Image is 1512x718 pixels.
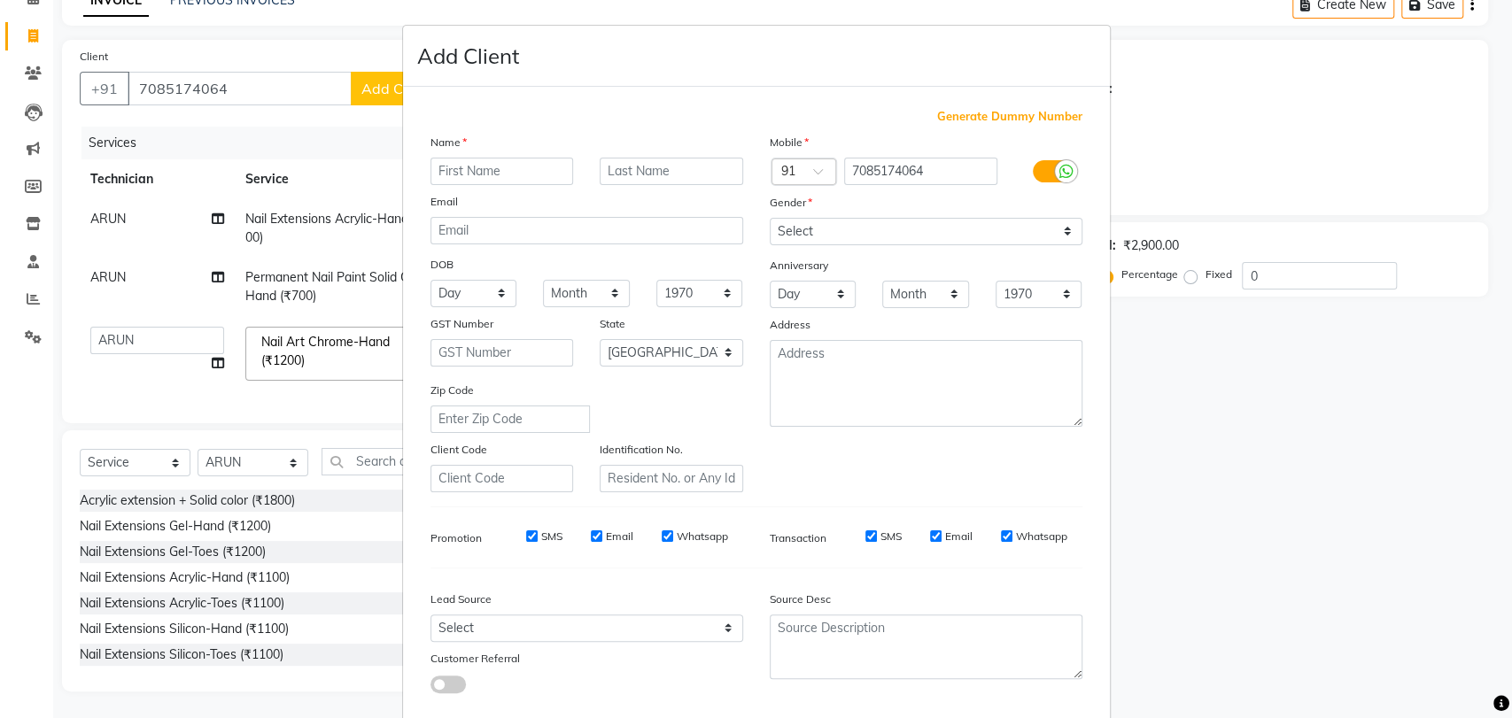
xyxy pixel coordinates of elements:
label: Address [770,317,810,333]
input: GST Number [430,339,574,367]
label: SMS [880,529,902,544]
label: Anniversary [770,258,828,274]
input: Client Code [430,465,574,492]
label: Gender [770,195,812,211]
label: Zip Code [430,382,474,398]
label: Client Code [430,442,487,458]
label: Mobile [770,135,809,151]
label: Transaction [770,530,826,546]
h4: Add Client [417,40,519,72]
label: Whatsapp [1016,529,1067,544]
label: GST Number [430,316,493,332]
label: Email [430,194,458,210]
label: SMS [541,529,562,544]
input: Resident No. or Any Id [600,465,743,492]
input: Mobile [844,158,997,185]
label: Whatsapp [677,529,728,544]
label: State [600,316,625,332]
label: Email [606,529,633,544]
label: Promotion [430,530,482,546]
span: Generate Dummy Number [937,108,1082,126]
label: Identification No. [600,442,683,458]
label: Name [430,135,467,151]
label: Customer Referral [430,651,520,667]
label: Lead Source [430,591,492,607]
label: Source Desc [770,591,831,607]
label: Email [945,529,973,544]
input: Enter Zip Code [430,405,590,433]
input: Last Name [600,158,743,185]
label: DOB [430,257,454,273]
input: Email [430,217,743,244]
input: First Name [430,158,574,185]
